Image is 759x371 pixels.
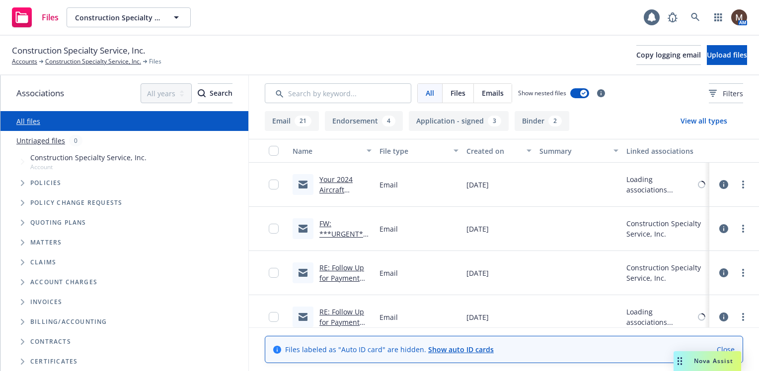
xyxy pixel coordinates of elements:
span: Upload files [707,50,747,60]
span: Filters [709,88,743,99]
span: Files [149,57,161,66]
div: Drag to move [674,351,686,371]
a: Accounts [12,57,37,66]
button: Endorsement [325,111,403,131]
button: SearchSearch [198,83,232,103]
a: Your 2024 Aircraft Business and Pleasure Policy [319,175,369,215]
a: Show auto ID cards [428,345,494,354]
div: Search [198,84,232,103]
div: Construction Specialty Service, Inc. [626,262,705,283]
div: Created on [466,146,520,156]
span: Quoting plans [30,220,86,226]
div: Loading associations... [626,307,696,327]
a: more [737,311,749,323]
svg: Search [198,89,206,97]
div: Linked associations [626,146,705,156]
span: [DATE] [466,180,489,190]
span: Policies [30,180,62,186]
span: All [426,88,434,98]
input: Search by keyword... [265,83,411,103]
button: Construction Specialty Service, Inc. [67,7,191,27]
div: 0 [69,135,82,146]
button: Nova Assist [674,351,741,371]
div: Construction Specialty Service, Inc. [626,218,705,239]
span: Emails [482,88,504,98]
div: File type [379,146,448,156]
span: Construction Specialty Service, Inc. [12,44,145,57]
span: Billing/Accounting [30,319,107,325]
a: Close [717,344,735,355]
span: Associations [16,87,64,100]
a: RE: Follow Up for Payment and Signed Application for Your 2024 Aircraft Business and Pleasure Policy [319,263,369,345]
button: Application - signed [409,111,509,131]
input: Toggle Row Selected [269,224,279,234]
input: Toggle Row Selected [269,180,279,189]
span: Policy change requests [30,200,122,206]
input: Toggle Row Selected [269,312,279,322]
button: Copy logging email [636,45,701,65]
span: Invoices [30,299,63,305]
span: [DATE] [466,268,489,278]
div: 21 [295,116,311,126]
span: Files [42,13,59,21]
input: Toggle Row Selected [269,268,279,278]
a: All files [16,117,40,126]
a: Untriaged files [16,135,65,146]
button: View all types [665,111,743,131]
input: Select all [269,146,279,156]
div: 3 [488,116,501,126]
button: Name [289,139,376,163]
div: Tree Example [0,150,248,312]
span: Filters [723,88,743,99]
span: Contracts [30,339,71,345]
div: Loading associations... [626,174,696,195]
span: Email [379,180,398,190]
a: Report a Bug [663,7,683,27]
span: Matters [30,240,62,246]
span: Certificates [30,359,77,365]
span: Nova Assist [694,357,733,365]
a: FW: ***URGENT*** / Carrier app & INVOICE / Construction Specialty / N712RA [319,219,371,291]
button: File type [376,139,462,163]
div: Summary [539,146,607,156]
span: Email [379,312,398,322]
a: more [737,267,749,279]
button: Email [265,111,319,131]
button: Linked associations [622,139,709,163]
span: Claims [30,259,56,265]
span: Email [379,268,398,278]
a: Construction Specialty Service, Inc. [45,57,141,66]
span: Copy logging email [636,50,701,60]
span: Show nested files [518,89,566,97]
span: Construction Specialty Service, Inc. [30,152,147,163]
div: Name [293,146,361,156]
div: 4 [382,116,395,126]
span: [DATE] [466,224,489,234]
span: Files [451,88,465,98]
button: Binder [515,111,569,131]
span: [DATE] [466,312,489,322]
a: Search [685,7,705,27]
button: Created on [462,139,535,163]
a: Switch app [708,7,728,27]
span: Construction Specialty Service, Inc. [75,12,161,23]
a: more [737,223,749,235]
img: photo [731,9,747,25]
a: Files [8,3,63,31]
button: Filters [709,83,743,103]
span: Account [30,163,147,171]
button: Summary [535,139,622,163]
span: Files labeled as "Auto ID card" are hidden. [285,344,494,355]
div: 2 [548,116,562,126]
span: Account charges [30,279,97,285]
span: Email [379,224,398,234]
a: more [737,179,749,190]
button: Upload files [707,45,747,65]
